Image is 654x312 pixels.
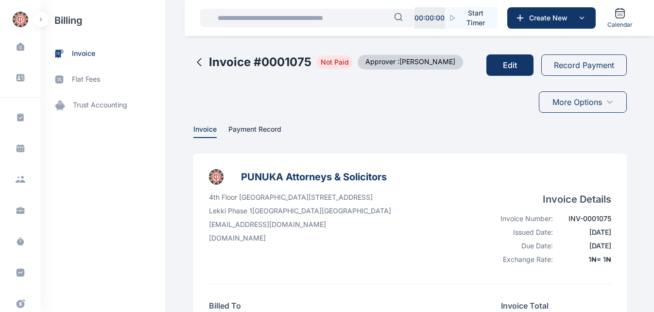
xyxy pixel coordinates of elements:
[316,55,353,69] span: Not Paid
[241,169,387,185] h3: PUNUKA Attorneys & Solicitors
[209,233,391,243] p: [DOMAIN_NAME]
[490,214,553,224] div: Invoice Number:
[490,255,553,264] div: Exchange Rate:
[41,92,165,118] a: trust accounting
[209,220,391,229] p: [EMAIL_ADDRESS][DOMAIN_NAME]
[228,125,281,135] span: Payment Record
[41,67,165,92] a: flat fees
[559,214,611,224] div: INV-0001075
[445,7,497,29] button: Start Timer
[209,206,391,216] p: Lekki Phase 1 [GEOGRAPHIC_DATA] [GEOGRAPHIC_DATA]
[462,8,489,28] span: Start Timer
[72,74,100,85] span: flat fees
[209,300,417,312] h4: Billed To
[541,47,627,84] a: Record Payment
[414,13,445,23] p: 00 : 00 : 00
[209,169,224,185] img: businessLogo
[193,125,217,135] span: Invoice
[358,55,463,69] span: Approver : [PERSON_NAME]
[486,54,534,76] button: Edit
[209,54,311,70] h2: Invoice # 0001075
[507,7,596,29] button: Create New
[490,241,553,251] div: Due Date:
[607,21,633,29] span: Calendar
[486,47,541,84] a: Edit
[41,41,165,67] a: invoice
[559,227,611,237] div: [DATE]
[490,227,553,237] div: Issued Date:
[603,3,637,33] a: Calendar
[552,96,602,108] span: More Options
[490,192,611,206] h4: Invoice Details
[72,49,95,59] span: invoice
[559,255,611,264] div: 1 ₦ = 1 ₦
[525,13,576,23] span: Create New
[559,241,611,251] div: [DATE]
[73,100,127,110] span: trust accounting
[501,300,611,312] p: Invoice Total
[209,192,391,202] p: 4th Floor [GEOGRAPHIC_DATA][STREET_ADDRESS]
[541,54,627,76] button: Record Payment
